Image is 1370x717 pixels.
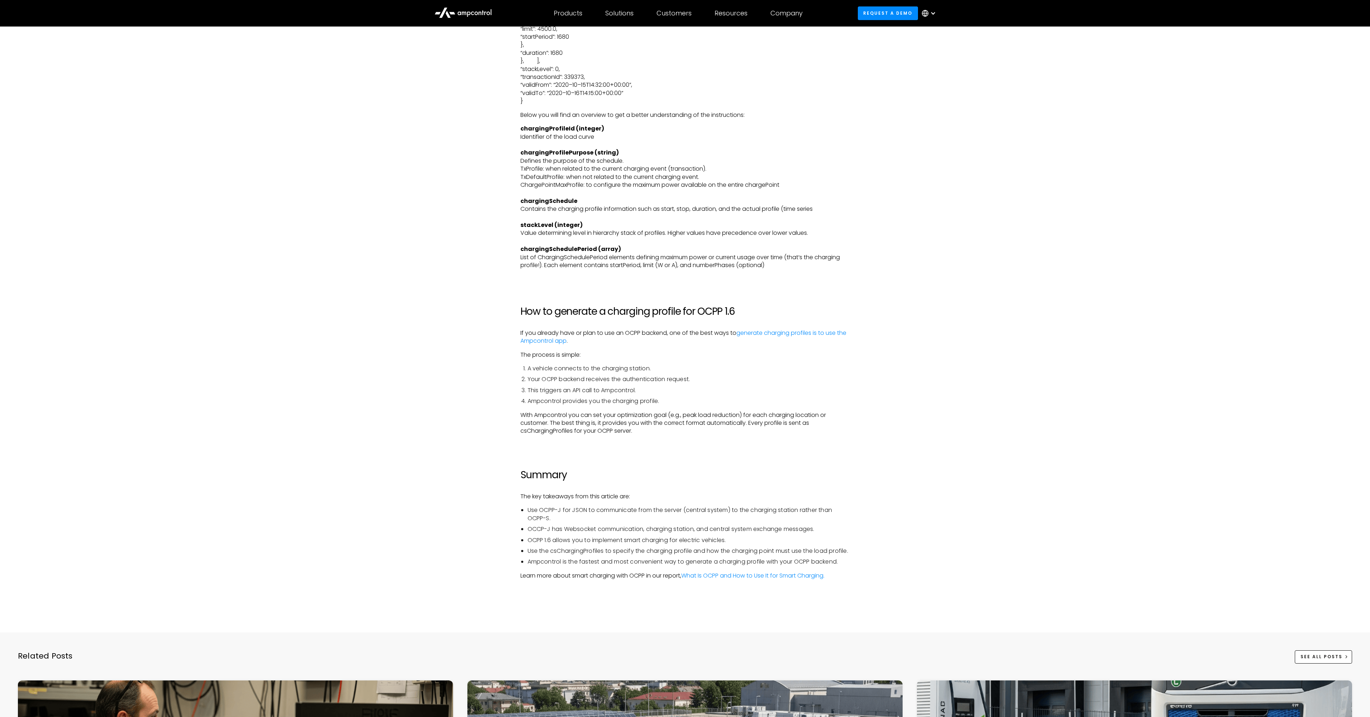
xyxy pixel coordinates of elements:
[520,469,850,481] h2: Summary
[528,365,850,372] li: A vehicle connects to the charging station.
[858,6,918,20] a: Request a demo
[520,493,850,500] p: The key takeaways from this article are:
[605,9,634,17] div: Solutions
[520,125,850,285] p: Identifier of the load curve Defines the purpose of the schedule. TxProfile: when related to the ...
[520,585,850,593] p: ‍
[554,9,582,17] div: Products
[520,441,850,449] p: ‍
[528,525,850,533] li: OCCP-J has Websocket communication, charging station, and central system exchange messages.
[715,9,748,17] div: Resources
[520,411,850,435] p: With Ampcontrol you can set your optimization goal (e.g., peak load reduction) for each charging ...
[520,124,604,133] strong: chargingProfileId (integer)
[520,329,846,345] a: generate charging profiles is to use the Ampcontrol app
[657,9,692,17] div: Customers
[520,197,577,205] strong: chargingSchedule
[528,536,850,544] li: OCPP 1.6 allows you to implement smart charging for electric vehicles.
[520,245,621,253] strong: chargingSchedulePeriod (array)
[18,651,73,672] div: Related Posts
[528,558,850,566] li: Ampcontrol is the fastest and most convenient way to generate a charging profile with your OCPP b...
[520,221,583,229] strong: stackLevel (integer)
[528,375,850,383] li: Your OCPP backend receives the authentication request.
[1295,650,1352,664] a: See All Posts
[770,9,803,17] div: Company
[520,148,619,157] strong: chargingProfilePurpose (string)
[520,351,850,359] p: The process is simple:
[520,329,850,345] p: If you already have or plan to use an OCPP backend, one of the best ways to .
[528,397,850,405] li: Ampcontrol provides you the charging profile.
[520,572,850,580] p: Learn more about smart charging with OCPP in our report,
[681,571,825,580] a: What Is OCPP and How to Use It for Smart Charging.
[528,547,850,555] li: Use the csChargingProfiles to specify the charging profile and how the charging point must use th...
[520,305,850,318] h2: How to generate a charging profile for OCPP 1.6
[528,386,850,394] li: This triggers an API call to Ampcontrol.
[528,506,850,522] li: Use OCPP-J for JSON to communicate from the server (central system) to the charging station rathe...
[520,111,850,119] p: Below you will find an overview to get a better understanding of the instructions:
[1301,654,1342,660] div: See All Posts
